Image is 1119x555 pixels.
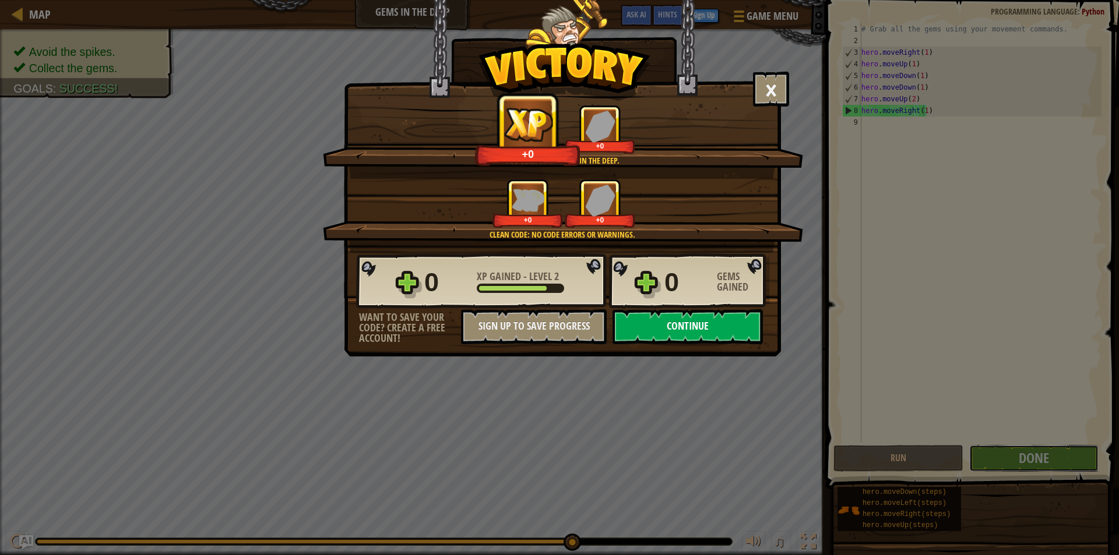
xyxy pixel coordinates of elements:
img: XP Gained [500,104,557,144]
div: +0 [495,215,561,224]
div: 0 [664,264,710,301]
span: Level [527,269,554,284]
div: Want to save your code? Create a free account! [359,312,461,344]
span: XP Gained [477,269,523,284]
div: - [477,271,559,282]
img: Gems Gained [585,110,615,142]
img: XP Gained [512,189,544,211]
img: Gems Gained [585,184,615,216]
button: × [753,72,789,107]
div: +0 [567,215,633,224]
button: Continue [613,309,763,344]
div: +0 [478,147,578,161]
div: Gems Gained [717,271,769,292]
button: Sign Up to Save Progress [461,309,607,344]
span: 2 [554,269,559,284]
div: 0 [424,264,470,301]
div: +0 [567,142,633,150]
img: Victory [478,43,650,101]
div: You completed Gems in the Deep. [378,155,746,167]
div: Clean code: no code errors or warnings. [378,229,746,241]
